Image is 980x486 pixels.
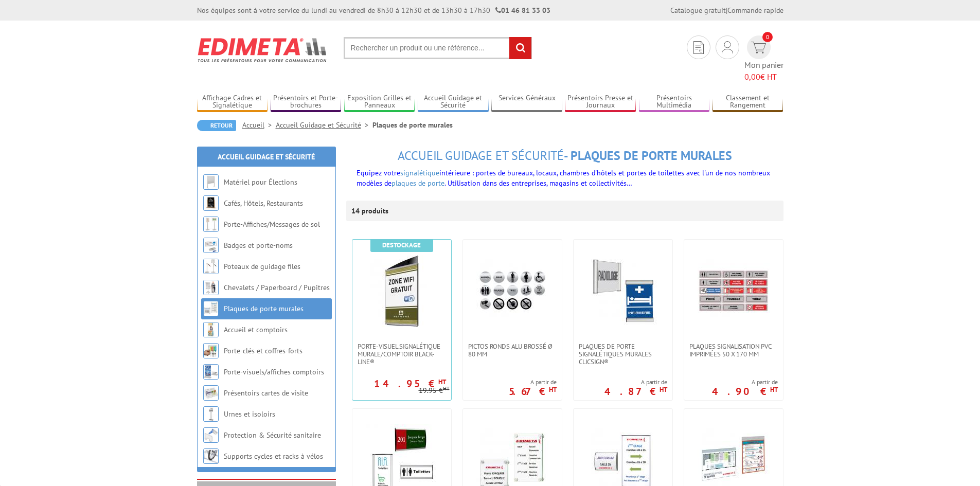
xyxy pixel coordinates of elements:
[495,6,550,15] strong: 01 46 81 33 03
[391,178,444,188] a: plaques de porte
[418,94,489,111] a: Accueil Guidage et Sécurité
[509,388,557,394] p: 5.67 €
[197,5,550,15] div: Nos équipes sont à votre service du lundi au vendredi de 8h30 à 12h30 et de 13h30 à 17h30
[224,241,293,250] a: Badges et porte-noms
[744,71,783,83] span: € HT
[224,346,302,355] a: Porte-clés et coffres-forts
[224,283,330,292] a: Chevalets / Paperboard / Pupitres
[242,120,276,130] a: Accueil
[218,152,315,161] a: Accueil Guidage et Sécurité
[224,325,288,334] a: Accueil et comptoirs
[197,94,268,111] a: Affichage Cadres et Signalétique
[203,217,219,232] img: Porte-Affiches/Messages de sol
[197,31,328,69] img: Edimeta
[224,430,321,440] a: Protection & Sécurité sanitaire
[203,385,219,401] img: Présentoirs cartes de visite
[744,35,783,83] a: devis rapide 0 Mon panier 0,00€ HT
[448,178,632,188] span: Utilisation dans des entreprises, magasins et collectivités…
[224,262,300,271] a: Poteaux de guidage files
[357,168,400,177] span: Equipez votre
[744,59,783,83] span: Mon panier
[357,168,770,188] span: intérieure : portes de bureaux, locaux, chambres d'hôtels et portes de toilettes avec l'un de nos...
[574,343,672,366] a: Plaques de porte signalétiques murales ClicSign®
[203,406,219,422] img: Urnes et isoloirs
[419,387,450,394] p: 19.95 €
[400,168,439,177] a: signalétique
[203,174,219,190] img: Matériel pour Élections
[762,32,773,42] span: 0
[203,195,219,211] img: Cafés, Hôtels, Restaurants
[224,388,308,398] a: Présentoirs cartes de visite
[197,120,236,131] a: Retour
[271,94,342,111] a: Présentoirs et Porte-brochures
[444,178,446,188] span: .
[224,409,275,419] a: Urnes et isoloirs
[639,94,710,111] a: Présentoirs Multimédia
[712,388,778,394] p: 4.90 €
[443,385,450,392] sup: HT
[689,343,778,358] span: Plaques signalisation PVC imprimées 50 x 170 mm
[712,378,778,386] span: A partir de
[587,255,659,327] img: Plaques de porte signalétiques murales ClicSign®
[203,301,219,316] img: Plaques de porte murales
[203,280,219,295] img: Chevalets / Paperboard / Pupitres
[565,94,636,111] a: Présentoirs Presse et Journaux
[203,448,219,464] img: Supports cycles et racks à vélos
[751,42,766,53] img: devis rapide
[203,259,219,274] img: Poteaux de guidage files
[698,255,770,327] img: Plaques signalisation PVC imprimées 50 x 170 mm
[670,5,783,15] div: |
[203,343,219,358] img: Porte-clés et coffres-forts
[398,148,564,164] span: Accueil Guidage et Sécurité
[224,304,304,313] a: Plaques de porte murales
[366,255,438,327] img: Porte-visuel signalétique murale/comptoir Black-Line®
[203,322,219,337] img: Accueil et comptoirs
[224,367,324,376] a: Porte-visuels/affiches comptoirs
[203,427,219,443] img: Protection & Sécurité sanitaire
[579,343,667,366] span: Plaques de porte signalétiques murales ClicSign®
[224,199,303,208] a: Cafés, Hôtels, Restaurants
[344,94,415,111] a: Exposition Grilles et Panneaux
[372,120,453,130] li: Plaques de porte murales
[770,385,778,394] sup: HT
[549,385,557,394] sup: HT
[358,343,446,366] span: Porte-visuel signalétique murale/comptoir Black-Line®
[670,6,726,15] a: Catalogue gratuit
[509,37,531,59] input: rechercher
[344,37,532,59] input: Rechercher un produit ou une référence...
[463,343,562,358] a: Pictos ronds alu brossé Ø 80 mm
[476,255,548,327] img: Pictos ronds alu brossé Ø 80 mm
[744,71,760,82] span: 0,00
[351,201,390,221] p: 14 produits
[224,177,297,187] a: Matériel pour Élections
[382,241,421,249] b: Destockage
[352,343,451,366] a: Porte-visuel signalétique murale/comptoir Black-Line®
[276,120,372,130] a: Accueil Guidage et Sécurité
[203,364,219,380] img: Porte-visuels/affiches comptoirs
[722,41,733,53] img: devis rapide
[203,238,219,253] img: Badges et porte-noms
[374,381,446,387] p: 14.95 €
[491,94,562,111] a: Services Généraux
[224,452,323,461] a: Supports cycles et racks à vélos
[438,377,446,386] sup: HT
[509,378,557,386] span: A partir de
[604,388,667,394] p: 4.87 €
[693,41,704,54] img: devis rapide
[346,149,783,163] h1: - Plaques de porte murales
[727,6,783,15] a: Commande rapide
[224,220,320,229] a: Porte-Affiches/Messages de sol
[660,385,667,394] sup: HT
[712,94,783,111] a: Classement et Rangement
[468,343,557,358] span: Pictos ronds alu brossé Ø 80 mm
[684,343,783,358] a: Plaques signalisation PVC imprimées 50 x 170 mm
[604,378,667,386] span: A partir de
